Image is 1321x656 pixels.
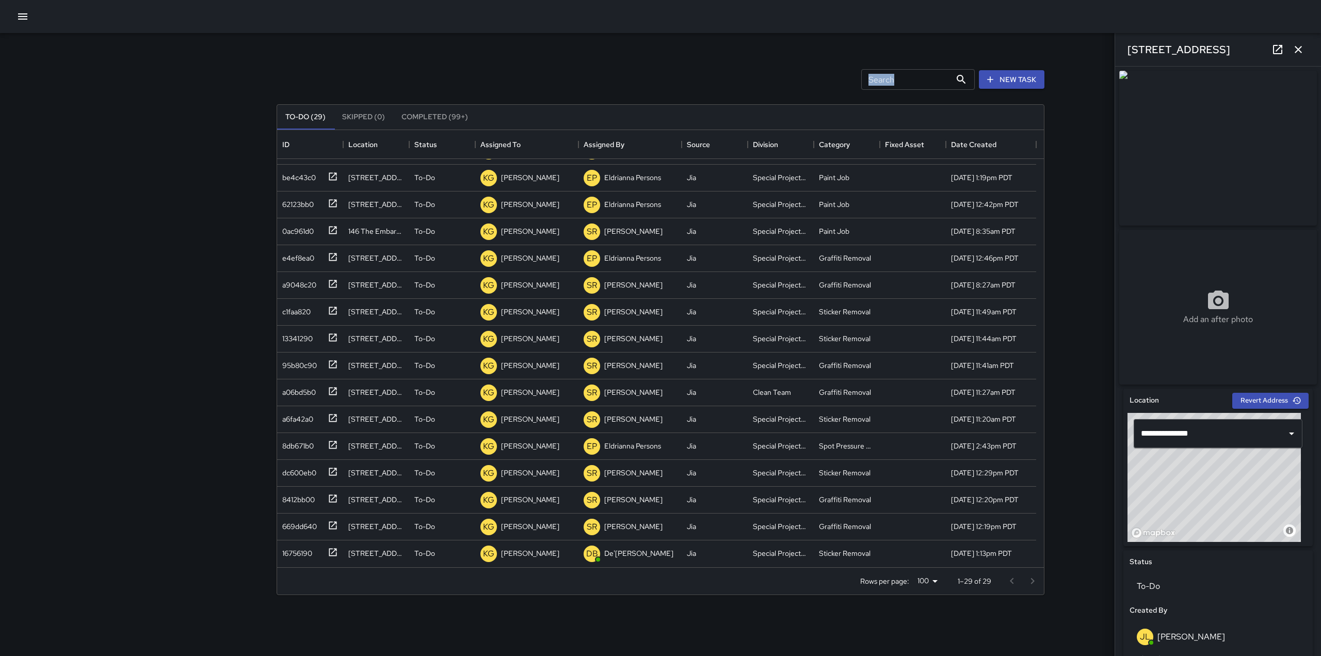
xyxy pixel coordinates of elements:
[819,253,871,263] div: Graffiti Removal
[819,226,849,236] div: Paint Job
[753,360,809,371] div: Special Projects Team
[414,360,435,371] p: To-Do
[687,333,696,344] div: Jia
[483,306,494,318] p: KG
[501,333,559,344] p: [PERSON_NAME]
[586,548,598,560] p: DB
[587,252,597,265] p: EP
[604,199,661,210] p: Eldrianna Persons
[393,105,476,130] button: Completed (99+)
[587,279,597,292] p: SR
[587,172,597,184] p: EP
[860,576,909,586] p: Rows per page:
[414,226,435,236] p: To-Do
[483,252,494,265] p: KG
[348,333,404,344] div: 215 Market Street
[951,172,1012,183] div: 9/24/2025, 1:19pm PDT
[278,329,313,344] div: 13341290
[414,307,435,317] p: To-Do
[951,333,1017,344] div: 9/15/2025, 11:44am PDT
[501,521,559,532] p: [PERSON_NAME]
[951,130,996,159] div: Date Created
[819,441,875,451] div: Spot Pressure Washing
[604,468,663,478] p: [PERSON_NAME]
[278,410,313,424] div: a6fa42a0
[913,573,941,588] div: 100
[951,226,1016,236] div: 9/18/2025, 8:35am PDT
[277,105,334,130] button: To-Do (29)
[483,226,494,238] p: KG
[946,130,1036,159] div: Date Created
[483,387,494,399] p: KG
[414,199,435,210] p: To-Do
[604,280,663,290] p: [PERSON_NAME]
[348,468,404,478] div: 380 Bush Street
[819,130,850,159] div: Category
[604,548,673,558] p: De'[PERSON_NAME]
[958,576,991,586] p: 1–29 of 29
[348,521,404,532] div: 11 Geary Street
[587,306,597,318] p: SR
[414,521,435,532] p: To-Do
[278,544,312,558] div: 16756190
[819,468,871,478] div: Sticker Removal
[819,360,871,371] div: Graffiti Removal
[753,253,809,263] div: Special Projects Team
[278,195,314,210] div: 62123bb0
[819,414,871,424] div: Sticker Removal
[348,441,404,451] div: 28 Fremont Street
[951,199,1019,210] div: 9/23/2025, 12:42pm PDT
[501,468,559,478] p: [PERSON_NAME]
[819,521,871,532] div: Graffiti Removal
[501,360,559,371] p: [PERSON_NAME]
[587,199,597,211] p: EP
[753,172,809,183] div: Special Projects Team
[687,494,696,505] div: Jia
[501,253,559,263] p: [PERSON_NAME]
[483,333,494,345] p: KG
[687,548,696,558] div: Jia
[604,414,663,424] p: [PERSON_NAME]
[819,548,871,558] div: Sticker Removal
[753,199,809,210] div: Special Projects Team
[880,130,946,159] div: Fixed Asset
[951,521,1017,532] div: 9/12/2025, 12:19pm PDT
[753,130,778,159] div: Division
[687,387,696,397] div: Jia
[951,494,1019,505] div: 9/12/2025, 12:20pm PDT
[951,441,1017,451] div: 9/12/2025, 2:43pm PDT
[819,387,871,397] div: Graffiti Removal
[951,414,1016,424] div: 9/15/2025, 11:20am PDT
[687,360,696,371] div: Jia
[753,333,809,344] div: Special Projects Team
[951,387,1016,397] div: 9/15/2025, 11:27am PDT
[483,440,494,453] p: KG
[348,280,404,290] div: 2 Mission Street
[753,280,809,290] div: Special Projects Team
[753,468,809,478] div: Special Projects Team
[979,70,1044,89] button: New Task
[348,130,378,159] div: Location
[278,490,315,505] div: 8412bb00
[587,333,597,345] p: SR
[278,302,311,317] div: c1faa820
[277,130,343,159] div: ID
[587,494,597,506] p: SR
[604,387,663,397] p: [PERSON_NAME]
[885,130,924,159] div: Fixed Asset
[501,548,559,558] p: [PERSON_NAME]
[414,130,437,159] div: Status
[819,172,849,183] div: Paint Job
[819,333,871,344] div: Sticker Removal
[414,441,435,451] p: To-Do
[501,494,559,505] p: [PERSON_NAME]
[414,494,435,505] p: To-Do
[587,387,597,399] p: SR
[278,437,314,451] div: 8db671b0
[753,414,809,424] div: Special Projects Team
[753,226,809,236] div: Special Projects Team
[483,548,494,560] p: KG
[753,521,809,532] div: Special Projects Team
[414,414,435,424] p: To-Do
[348,494,404,505] div: 9 Kearny Street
